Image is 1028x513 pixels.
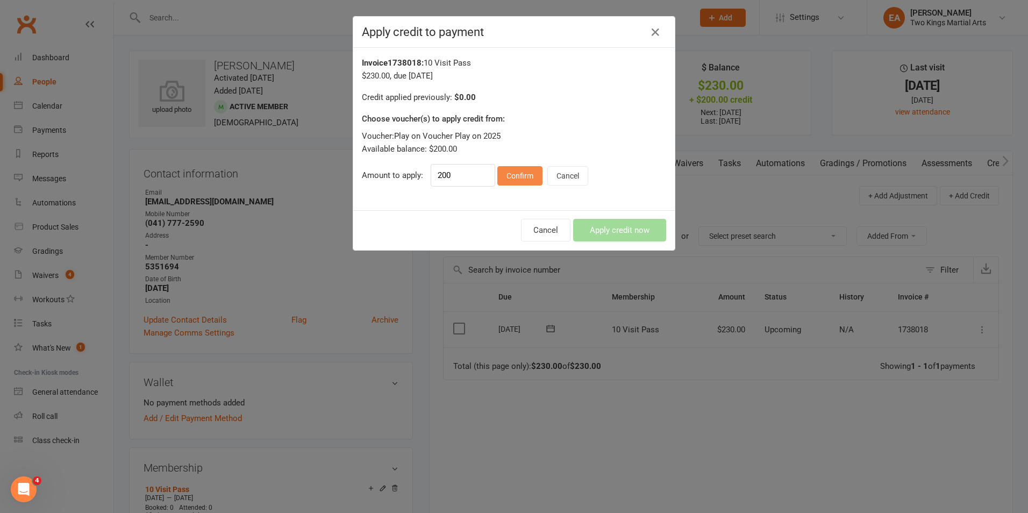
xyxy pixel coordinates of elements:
[362,164,666,187] div: Amount to apply:
[362,142,666,155] div: Available balance: $200.00
[647,24,664,41] a: Close
[33,476,41,485] span: 4
[497,166,542,186] button: Confirm
[362,130,666,142] div: Voucher: Play on Voucher Play on 2025
[11,476,37,502] iframe: Intercom live chat
[521,219,570,241] button: Cancel
[362,112,505,125] label: Choose voucher(s) to apply credit from:
[454,92,476,102] strong: $0.00
[362,58,424,68] strong: Invoice 1738018 :
[362,25,666,39] h4: Apply credit to payment
[362,56,666,82] div: 10 Visit Pass $230.00 , due [DATE]
[362,91,666,104] div: Credit applied previously:
[547,166,588,186] button: Cancel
